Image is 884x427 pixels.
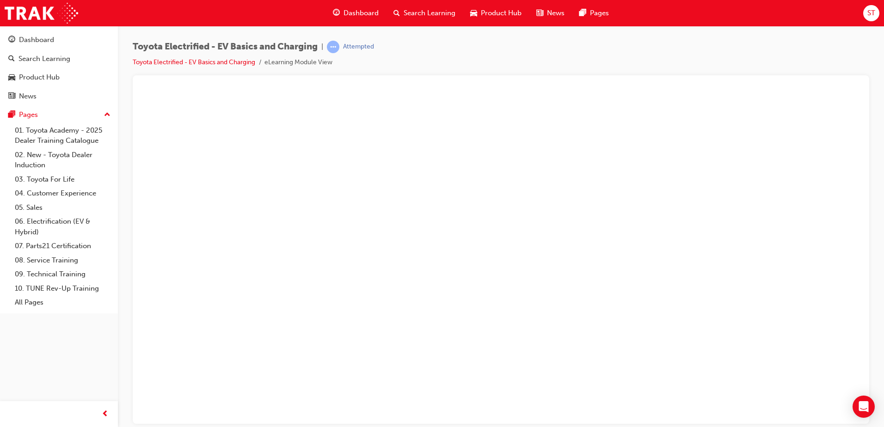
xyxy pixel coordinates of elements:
div: Pages [19,110,38,120]
a: News [4,88,114,105]
a: 09. Technical Training [11,267,114,281]
span: | [321,42,323,52]
span: pages-icon [579,7,586,19]
span: guage-icon [333,7,340,19]
span: news-icon [8,92,15,101]
a: 02. New - Toyota Dealer Induction [11,148,114,172]
span: prev-icon [102,409,109,420]
a: 07. Parts21 Certification [11,239,114,253]
span: News [547,8,565,18]
span: pages-icon [8,111,15,119]
span: car-icon [470,7,477,19]
button: Pages [4,106,114,123]
span: Pages [590,8,609,18]
span: search-icon [393,7,400,19]
a: 01. Toyota Academy - 2025 Dealer Training Catalogue [11,123,114,148]
a: 06. Electrification (EV & Hybrid) [11,214,114,239]
div: Dashboard [19,35,54,45]
a: news-iconNews [529,4,572,23]
div: News [19,91,37,102]
span: Search Learning [404,8,455,18]
a: 08. Service Training [11,253,114,268]
a: car-iconProduct Hub [463,4,529,23]
img: Trak [5,3,78,24]
div: Search Learning [18,54,70,64]
span: Dashboard [344,8,379,18]
a: 03. Toyota For Life [11,172,114,187]
span: car-icon [8,73,15,82]
div: Attempted [343,43,374,51]
a: pages-iconPages [572,4,616,23]
span: Product Hub [481,8,522,18]
a: Toyota Electrified - EV Basics and Charging [133,58,255,66]
a: search-iconSearch Learning [386,4,463,23]
li: eLearning Module View [264,57,332,68]
span: Toyota Electrified - EV Basics and Charging [133,42,318,52]
button: ST [863,5,879,21]
a: 04. Customer Experience [11,186,114,201]
a: 10. TUNE Rev-Up Training [11,281,114,296]
a: Dashboard [4,31,114,49]
a: Product Hub [4,69,114,86]
span: search-icon [8,55,15,63]
a: guage-iconDashboard [325,4,386,23]
div: Open Intercom Messenger [853,396,875,418]
a: Search Learning [4,50,114,67]
span: guage-icon [8,36,15,44]
span: learningRecordVerb_ATTEMPT-icon [327,41,339,53]
button: DashboardSearch LearningProduct HubNews [4,30,114,106]
span: ST [867,8,875,18]
a: All Pages [11,295,114,310]
span: news-icon [536,7,543,19]
div: Product Hub [19,72,60,83]
span: up-icon [104,109,110,121]
a: 05. Sales [11,201,114,215]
